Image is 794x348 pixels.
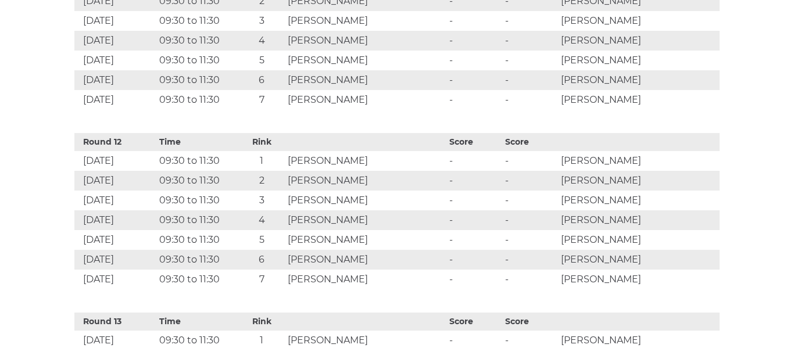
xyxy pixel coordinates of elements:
[74,270,156,289] td: [DATE]
[446,270,502,289] td: -
[558,151,720,171] td: [PERSON_NAME]
[502,31,558,51] td: -
[74,171,156,191] td: [DATE]
[502,250,558,270] td: -
[502,133,558,151] th: Score
[156,270,238,289] td: 09:30 to 11:30
[238,31,285,51] td: 4
[238,70,285,90] td: 6
[156,151,238,171] td: 09:30 to 11:30
[238,270,285,289] td: 7
[156,171,238,191] td: 09:30 to 11:30
[285,70,446,90] td: [PERSON_NAME]
[558,70,720,90] td: [PERSON_NAME]
[156,191,238,210] td: 09:30 to 11:30
[238,133,285,151] th: Rink
[502,90,558,110] td: -
[285,210,446,230] td: [PERSON_NAME]
[74,313,156,331] th: Round 13
[156,230,238,250] td: 09:30 to 11:30
[446,11,502,31] td: -
[156,90,238,110] td: 09:30 to 11:30
[446,151,502,171] td: -
[156,70,238,90] td: 09:30 to 11:30
[238,11,285,31] td: 3
[446,90,502,110] td: -
[502,270,558,289] td: -
[502,313,558,331] th: Score
[74,191,156,210] td: [DATE]
[558,11,720,31] td: [PERSON_NAME]
[285,250,446,270] td: [PERSON_NAME]
[238,191,285,210] td: 3
[502,151,558,171] td: -
[285,11,446,31] td: [PERSON_NAME]
[446,70,502,90] td: -
[558,230,720,250] td: [PERSON_NAME]
[446,171,502,191] td: -
[156,11,238,31] td: 09:30 to 11:30
[446,191,502,210] td: -
[74,230,156,250] td: [DATE]
[74,70,156,90] td: [DATE]
[558,250,720,270] td: [PERSON_NAME]
[74,51,156,70] td: [DATE]
[156,133,238,151] th: Time
[156,51,238,70] td: 09:30 to 11:30
[74,250,156,270] td: [DATE]
[238,230,285,250] td: 5
[558,171,720,191] td: [PERSON_NAME]
[502,191,558,210] td: -
[558,31,720,51] td: [PERSON_NAME]
[285,171,446,191] td: [PERSON_NAME]
[285,51,446,70] td: [PERSON_NAME]
[156,210,238,230] td: 09:30 to 11:30
[558,90,720,110] td: [PERSON_NAME]
[238,313,285,331] th: Rink
[285,90,446,110] td: [PERSON_NAME]
[238,210,285,230] td: 4
[285,151,446,171] td: [PERSON_NAME]
[502,70,558,90] td: -
[446,210,502,230] td: -
[446,133,502,151] th: Score
[74,31,156,51] td: [DATE]
[502,210,558,230] td: -
[446,31,502,51] td: -
[446,250,502,270] td: -
[502,230,558,250] td: -
[74,210,156,230] td: [DATE]
[558,191,720,210] td: [PERSON_NAME]
[156,31,238,51] td: 09:30 to 11:30
[285,31,446,51] td: [PERSON_NAME]
[238,171,285,191] td: 2
[238,250,285,270] td: 6
[156,250,238,270] td: 09:30 to 11:30
[74,90,156,110] td: [DATE]
[285,230,446,250] td: [PERSON_NAME]
[238,51,285,70] td: 5
[502,11,558,31] td: -
[558,270,720,289] td: [PERSON_NAME]
[502,171,558,191] td: -
[446,230,502,250] td: -
[502,51,558,70] td: -
[74,11,156,31] td: [DATE]
[238,151,285,171] td: 1
[74,151,156,171] td: [DATE]
[446,51,502,70] td: -
[285,191,446,210] td: [PERSON_NAME]
[285,270,446,289] td: [PERSON_NAME]
[156,313,238,331] th: Time
[74,133,156,151] th: Round 12
[558,210,720,230] td: [PERSON_NAME]
[238,90,285,110] td: 7
[446,313,502,331] th: Score
[558,51,720,70] td: [PERSON_NAME]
